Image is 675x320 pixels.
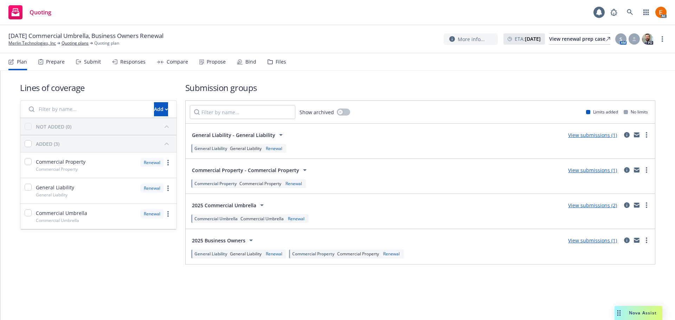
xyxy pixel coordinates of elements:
[568,167,617,174] a: View submissions (1)
[549,34,610,44] div: View renewal prep case
[194,145,227,151] span: General Liability
[300,109,334,116] span: Show archived
[619,35,622,43] span: S
[20,82,177,93] h1: Lines of coverage
[642,236,651,244] a: more
[444,33,498,45] button: More info...
[194,251,227,257] span: General Liability
[36,140,59,148] div: ADDED (3)
[46,59,65,65] div: Prepare
[525,35,541,42] strong: [DATE]
[190,128,287,142] button: General Liability - General Liability
[8,32,163,40] span: [DATE] Commercial Umbrella, Business Owners Renewal
[658,35,667,43] a: more
[84,59,101,65] div: Submit
[36,123,71,130] div: NOT ADDED (0)
[615,306,662,320] button: Nova Assist
[164,210,172,218] a: more
[292,251,334,257] span: Commercial Property
[25,102,150,116] input: Filter by name...
[140,209,164,218] div: Renewal
[629,310,657,316] span: Nova Assist
[245,59,256,65] div: Bind
[655,7,667,18] img: photo
[568,237,617,244] a: View submissions (1)
[94,40,119,46] span: Quoting plan
[624,109,648,115] div: No limits
[642,166,651,174] a: more
[230,145,262,151] span: General Liability
[240,216,284,222] span: Commercial Umbrella
[164,184,172,192] a: more
[549,33,610,45] a: View renewal prep case
[382,251,401,257] div: Renewal
[194,181,237,187] span: Commercial Property
[140,184,164,192] div: Renewal
[264,251,284,257] div: Renewal
[36,121,172,132] button: NOT ADDED (0)
[36,217,79,223] span: Commercial Umbrella
[642,201,651,209] a: more
[36,209,87,217] span: Commercial Umbrella
[623,166,631,174] a: circleInformation
[30,9,51,15] span: Quoting
[586,109,618,115] div: Limits added
[239,181,281,187] span: Commercial Property
[190,198,268,212] button: 2025 Commercial Umbrella
[264,145,284,151] div: Renewal
[190,163,311,177] button: Commercial Property - Commercial Property
[140,158,164,167] div: Renewal
[568,202,617,209] a: View submissions (2)
[458,35,485,43] span: More info...
[6,2,54,22] a: Quoting
[639,5,653,19] a: Switch app
[230,251,262,257] span: General Liability
[192,202,256,209] span: 2025 Commercial Umbrella
[190,105,295,119] input: Filter by name...
[287,216,306,222] div: Renewal
[284,181,303,187] div: Renewal
[36,192,67,198] span: General Liability
[190,233,257,247] button: 2025 Business Owners
[632,236,641,244] a: mail
[192,131,275,139] span: General Liability - General Liability
[632,131,641,139] a: mail
[154,103,168,116] div: Add
[623,236,631,244] a: circleInformation
[632,166,641,174] a: mail
[623,201,631,209] a: circleInformation
[36,166,78,172] span: Commercial Property
[192,166,299,174] span: Commercial Property - Commercial Property
[154,102,168,116] button: Add
[632,201,641,209] a: mail
[607,5,621,19] a: Report a Bug
[36,138,172,149] button: ADDED (3)
[8,40,56,46] a: Merlin Technologies, Inc
[185,82,655,93] h1: Submission groups
[568,132,617,138] a: View submissions (1)
[62,40,89,46] a: Quoting plans
[36,158,85,165] span: Commercial Property
[515,35,541,43] span: ETA :
[615,306,623,320] div: Drag to move
[207,59,226,65] div: Propose
[194,216,238,222] span: Commercial Umbrella
[164,158,172,167] a: more
[623,5,637,19] a: Search
[36,184,74,191] span: General Liability
[17,59,27,65] div: Plan
[623,131,631,139] a: circleInformation
[192,237,245,244] span: 2025 Business Owners
[642,131,651,139] a: more
[642,33,653,45] img: photo
[337,251,379,257] span: Commercial Property
[167,59,188,65] div: Compare
[276,59,286,65] div: Files
[120,59,146,65] div: Responses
